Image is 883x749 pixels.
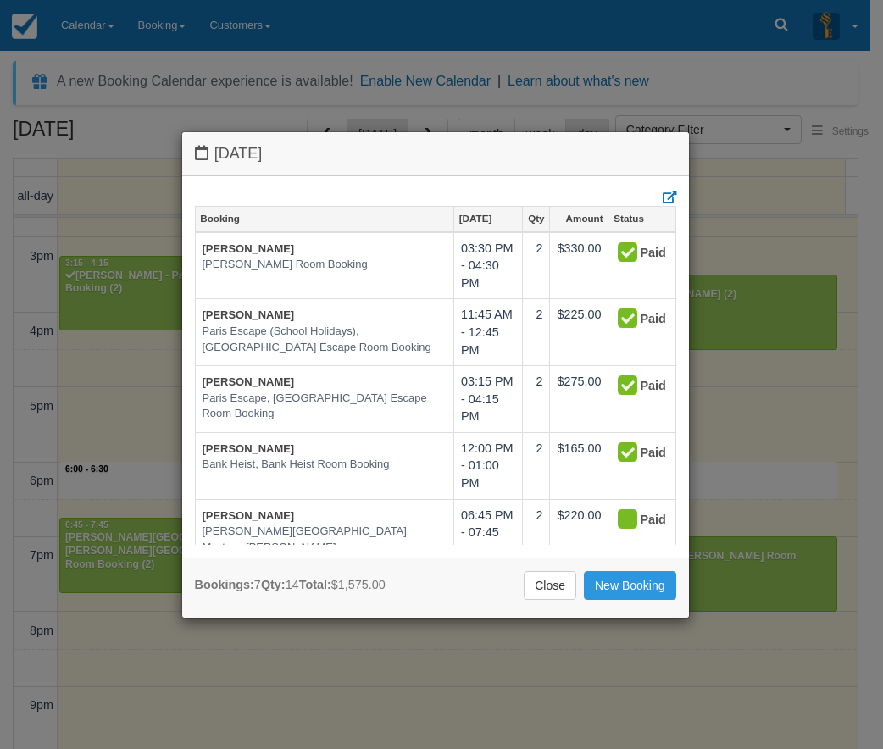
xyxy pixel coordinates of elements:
a: Qty [523,207,549,230]
td: $220.00 [550,499,608,578]
a: Amount [550,207,608,230]
td: 03:15 PM - 04:15 PM [453,366,522,433]
div: Paid [615,240,653,267]
div: Paid [615,507,653,534]
strong: Qty: [261,578,286,591]
div: Paid [615,306,653,333]
td: 2 [523,232,550,299]
div: Paid [615,440,653,467]
strong: Total: [299,578,331,591]
td: 2 [523,366,550,433]
a: Close [524,571,576,600]
a: [PERSON_NAME] [203,375,295,388]
td: 12:00 PM - 01:00 PM [453,432,522,499]
td: $165.00 [550,432,608,499]
h4: [DATE] [195,145,676,163]
td: 2 [523,299,550,366]
em: Paris Escape (School Holidays), [GEOGRAPHIC_DATA] Escape Room Booking [203,324,447,355]
a: Status [608,207,675,230]
td: $225.00 [550,299,608,366]
em: [PERSON_NAME][GEOGRAPHIC_DATA] Mystery, [PERSON_NAME][GEOGRAPHIC_DATA] Mystery Room Booking [203,524,447,571]
a: [PERSON_NAME] [203,509,295,522]
strong: Bookings: [195,578,254,591]
td: 2 [523,499,550,578]
a: New Booking [584,571,676,600]
em: [PERSON_NAME] Room Booking [203,257,447,273]
div: 7 14 $1,575.00 [195,576,386,594]
em: Bank Heist, Bank Heist Room Booking [203,457,447,473]
td: $330.00 [550,232,608,299]
td: 06:45 PM - 07:45 PM [453,499,522,578]
div: Paid [615,373,653,400]
td: 11:45 AM - 12:45 PM [453,299,522,366]
em: Paris Escape, [GEOGRAPHIC_DATA] Escape Room Booking [203,391,447,422]
a: [PERSON_NAME] [203,442,295,455]
a: [DATE] [454,207,522,230]
td: $275.00 [550,366,608,433]
a: [PERSON_NAME] [203,308,295,321]
a: Booking [196,207,453,230]
td: 2 [523,432,550,499]
td: 03:30 PM - 04:30 PM [453,232,522,299]
a: [PERSON_NAME] [203,242,295,255]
